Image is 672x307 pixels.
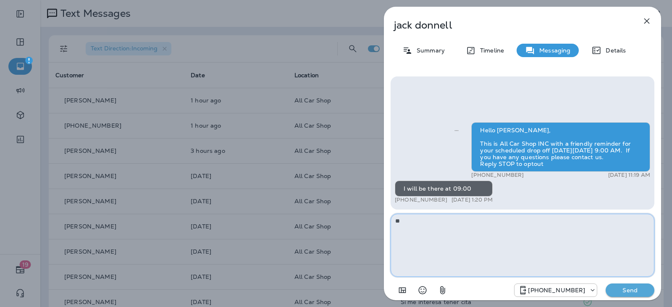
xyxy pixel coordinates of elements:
p: Timeline [476,47,504,54]
span: Sent [454,126,459,134]
p: Details [601,47,626,54]
div: I will be there at 09:00 [395,181,493,197]
p: [PHONE_NUMBER] [395,197,447,203]
div: +1 (689) 265-4479 [514,285,597,295]
p: Send [612,286,648,294]
button: Send [606,283,654,297]
p: Messaging [535,47,570,54]
button: Add in a premade template [394,282,411,299]
p: Summary [412,47,445,54]
p: [PHONE_NUMBER] [528,287,585,294]
p: [DATE] 1:20 PM [451,197,493,203]
p: [DATE] 11:19 AM [608,172,650,178]
p: jack donnell [394,19,623,31]
p: [PHONE_NUMBER] [471,172,524,178]
button: Select an emoji [414,282,431,299]
div: Hello [PERSON_NAME], This is All Car Shop INC with a friendly reminder for your scheduled drop of... [471,122,650,172]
